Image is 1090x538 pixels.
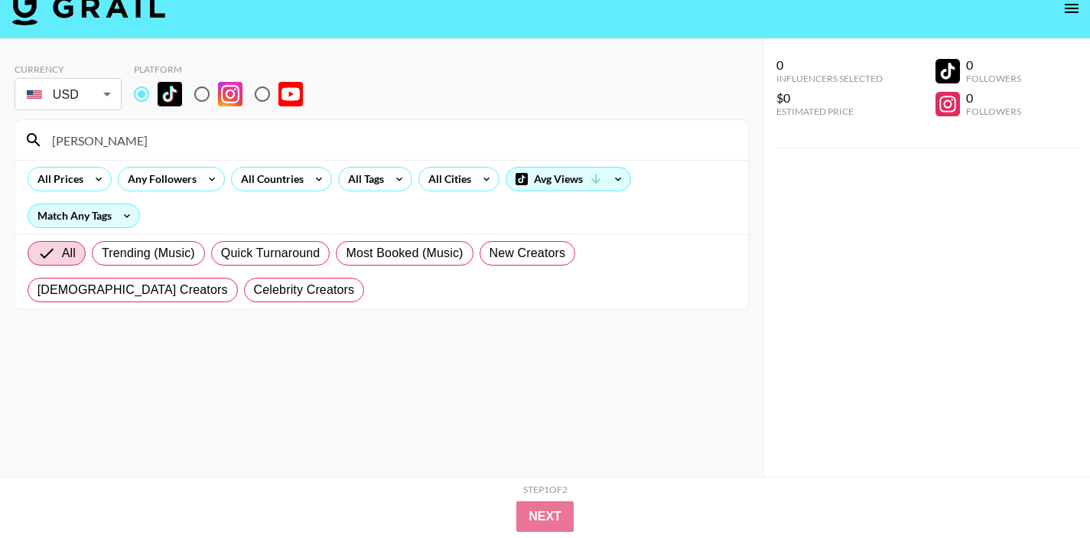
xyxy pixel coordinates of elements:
[221,244,320,262] span: Quick Turnaround
[523,484,568,495] div: Step 1 of 2
[232,168,307,191] div: All Countries
[218,82,242,106] img: Instagram
[966,90,1021,106] div: 0
[776,57,883,73] div: 0
[43,128,739,152] input: Search by User Name
[158,82,182,106] img: TikTok
[37,281,228,299] span: [DEMOGRAPHIC_DATA] Creators
[776,73,883,84] div: Influencers Selected
[28,204,139,227] div: Match Any Tags
[516,501,574,532] button: Next
[339,168,387,191] div: All Tags
[119,168,200,191] div: Any Followers
[419,168,474,191] div: All Cities
[62,244,76,262] span: All
[776,106,883,117] div: Estimated Price
[278,82,303,106] img: YouTube
[15,64,122,75] div: Currency
[254,281,355,299] span: Celebrity Creators
[966,73,1021,84] div: Followers
[966,106,1021,117] div: Followers
[28,168,86,191] div: All Prices
[776,90,883,106] div: $0
[506,168,630,191] div: Avg Views
[102,244,195,262] span: Trending (Music)
[18,81,119,108] div: USD
[1014,461,1072,520] iframe: Drift Widget Chat Controller
[346,244,463,262] span: Most Booked (Music)
[490,244,566,262] span: New Creators
[966,57,1021,73] div: 0
[134,64,315,75] div: Platform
